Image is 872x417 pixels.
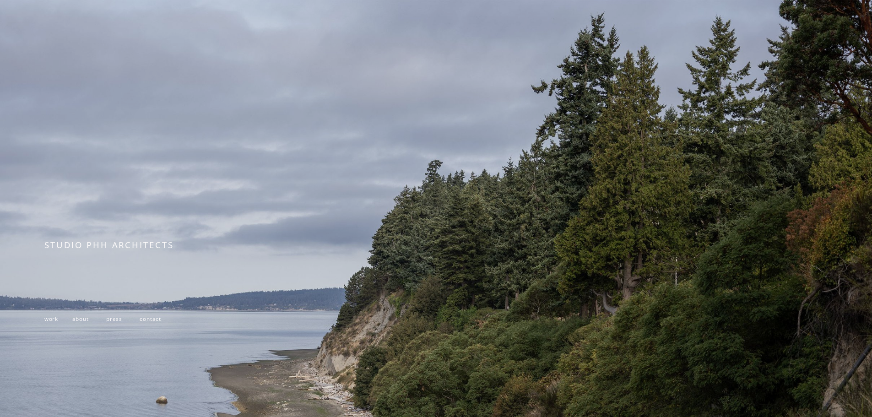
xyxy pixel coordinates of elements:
span: STUDIO PHH ARCHITECTS [44,239,174,250]
a: work [44,315,58,322]
a: contact [140,315,161,322]
a: press [106,315,122,322]
a: about [72,315,89,322]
